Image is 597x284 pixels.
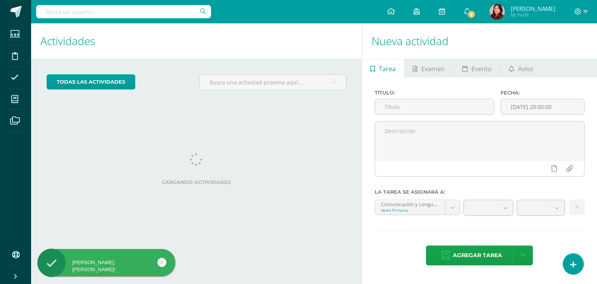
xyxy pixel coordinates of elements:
[379,60,396,78] span: Tarea
[501,90,585,96] label: Fecha:
[200,75,346,90] input: Busca una actividad próxima aquí...
[47,179,346,185] label: Cargando actividades
[40,23,353,59] h1: Actividades
[454,59,500,77] a: Evento
[501,99,584,114] input: Fecha de entrega
[47,74,135,89] a: todas las Actividades
[467,10,476,19] span: 2
[453,246,502,265] span: Agregar tarea
[381,200,439,207] div: Comunicación y Lenguaje,Idioma Extranjero,Inglés 'A'
[405,59,453,77] a: Examen
[362,59,404,77] a: Tarea
[511,5,555,12] span: [PERSON_NAME]
[471,60,492,78] span: Evento
[375,189,585,195] label: La tarea se asignará a:
[375,99,494,114] input: Título
[489,4,505,19] img: 3e130899817b44952652fa4b67b78402.png
[381,207,439,213] div: Sexto Primaria
[421,60,445,78] span: Examen
[372,23,588,59] h1: Nueva actividad
[37,259,175,273] div: [PERSON_NAME], [PERSON_NAME]!
[518,60,534,78] span: Aviso
[36,5,211,18] input: Busca un usuario...
[375,90,495,96] label: Título:
[375,200,460,215] a: Comunicación y Lenguaje,Idioma Extranjero,Inglés 'A'Sexto Primaria
[500,59,542,77] a: Aviso
[511,12,555,18] span: Mi Perfil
